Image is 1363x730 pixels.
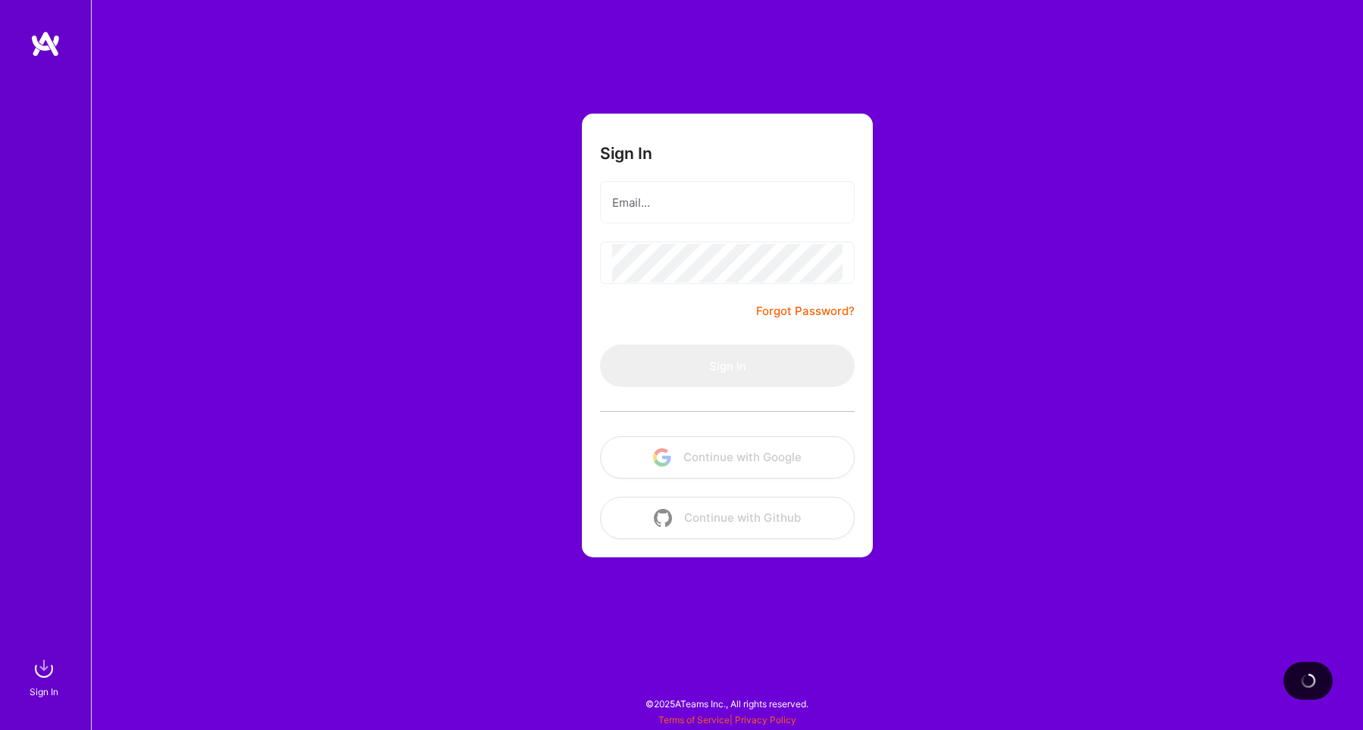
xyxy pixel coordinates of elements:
[600,436,855,479] button: Continue with Google
[658,714,730,725] a: Terms of Service
[756,302,855,320] a: Forgot Password?
[1300,672,1317,689] img: loading
[612,183,842,222] input: Email...
[600,144,652,163] h3: Sign In
[600,345,855,387] button: Sign In
[658,714,796,725] span: |
[30,684,58,700] div: Sign In
[600,497,855,539] button: Continue with Github
[654,509,672,527] img: icon
[735,714,796,725] a: Privacy Policy
[91,685,1363,722] div: © 2025 ATeams Inc., All rights reserved.
[29,654,59,684] img: sign in
[653,448,671,466] img: icon
[30,30,61,58] img: logo
[32,654,59,700] a: sign inSign In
